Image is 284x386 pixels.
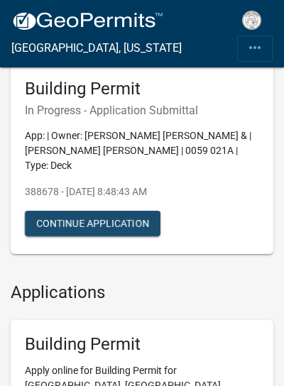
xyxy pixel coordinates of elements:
button: Continue Application [25,211,160,236]
h4: Applications [11,282,273,303]
a: [GEOGRAPHIC_DATA], [US_STATE] [11,36,182,60]
p: App: | Owner: [PERSON_NAME] [PERSON_NAME] & | [PERSON_NAME] [PERSON_NAME] | 0059 021A | Type: Deck [25,128,259,173]
h6: In Progress - Application Submittal [25,104,259,117]
p: 388678 - [DATE] 8:48:43 AM [25,184,259,199]
button: Toggle navigation [237,35,273,62]
i: more_horiz [246,39,263,56]
img: Cook County, Georgia [242,11,261,30]
h5: Building Permit [25,79,259,99]
h5: Building Permit [25,334,259,355]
